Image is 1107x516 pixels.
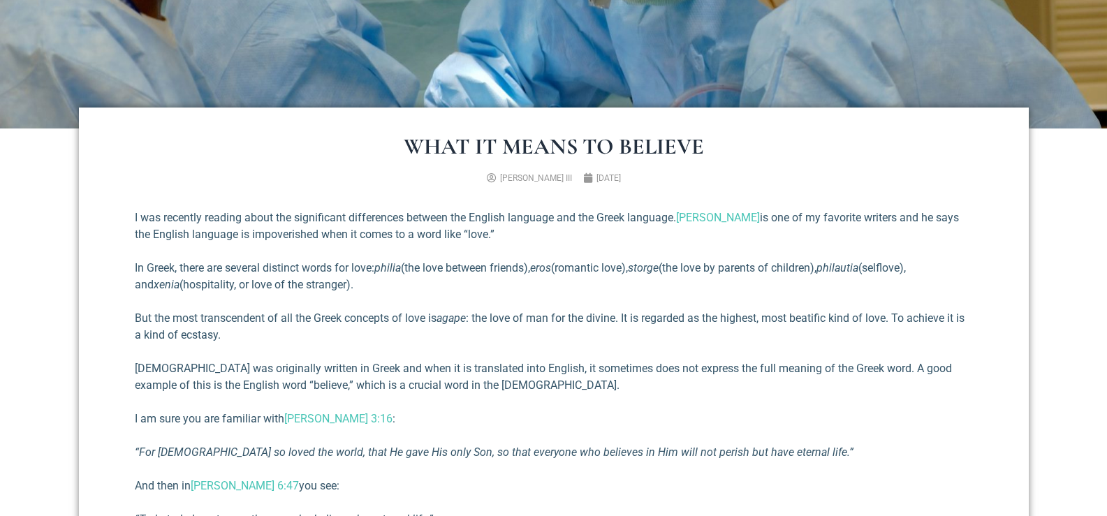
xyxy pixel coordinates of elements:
[500,173,572,183] span: [PERSON_NAME] III
[135,135,973,158] h1: What It Means To Believe
[583,172,621,184] a: [DATE]
[191,479,299,492] a: [PERSON_NAME] 6:47
[816,261,858,274] em: philautia
[596,173,621,183] time: [DATE]
[374,261,401,274] em: philia
[135,260,973,293] p: In Greek, there are several distinct words for love: (the love between friends), (romantic love),...
[437,311,466,325] em: agape
[135,411,973,427] p: I am sure you are familiar with :
[135,360,973,394] p: [DEMOGRAPHIC_DATA] was originally written in Greek and when it is translated into English, it som...
[135,478,973,494] p: And then in you see:
[135,445,853,459] em: “For [DEMOGRAPHIC_DATA] so loved the world, that He gave His only Son, so that everyone who belie...
[530,261,551,274] em: eros
[676,211,760,224] a: [PERSON_NAME]
[284,412,393,425] a: [PERSON_NAME] 3:16
[135,310,973,344] p: But the most transcendent of all the Greek concepts of love is : the love of man for the divine. ...
[154,278,179,291] em: xenia
[628,261,659,274] em: storge
[135,209,973,243] p: I was recently reading about the significant differences between the English language and the Gre...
